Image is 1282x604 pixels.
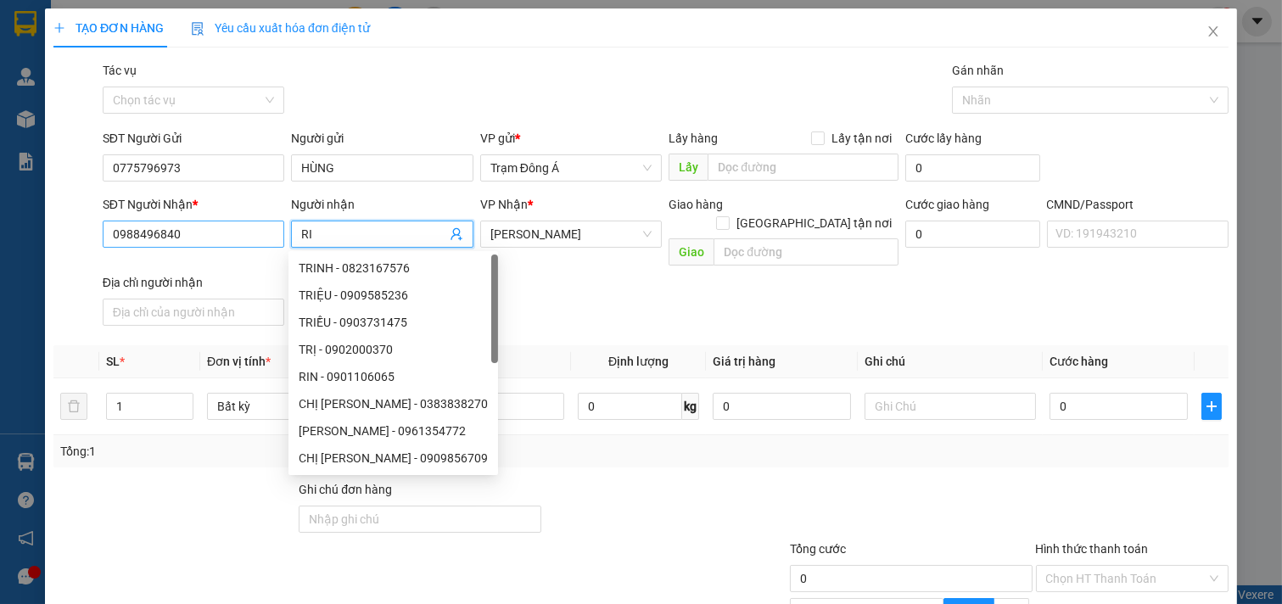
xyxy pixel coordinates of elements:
div: [PERSON_NAME] [132,14,313,35]
span: user-add [450,227,463,241]
th: Ghi chú [858,345,1044,378]
div: SĐT Người Gửi [103,129,285,148]
div: Người gửi [291,129,473,148]
span: Lấy [669,154,708,181]
span: SL [106,355,120,368]
div: TRIỆU - 0909585236 [299,286,488,305]
div: RIN - 0901106065 [288,363,498,390]
button: plus [1201,393,1222,420]
label: Tác vụ [103,64,137,77]
span: Giá trị hàng [713,355,775,368]
span: Lấy tận nơi [825,129,899,148]
div: Tổng: 1 [60,442,495,461]
input: Dọc đường [708,154,898,181]
span: Trạm Đông Á [490,155,652,181]
input: Cước lấy hàng [905,154,1040,182]
span: plus [1202,400,1221,413]
div: 30.000 [130,109,315,151]
div: TRIỀU - 0903731475 [299,313,488,332]
span: Đơn vị tính [207,355,271,368]
div: TRIỀU - 0903731475 [288,309,498,336]
button: Close [1190,8,1237,56]
span: plus [53,22,65,34]
div: CHỊ TRINH - 0909856709 [288,445,498,472]
input: Ghi chú đơn hàng [299,506,540,533]
div: CHỊ TRINH - 0383838270 [288,390,498,417]
div: Người nhận [291,195,473,214]
span: Gửi: [14,16,41,34]
div: TRINH - 0823167576 [288,254,498,282]
input: 0 [713,393,851,420]
label: Hình thức thanh toán [1036,542,1149,556]
input: Cước giao hàng [905,221,1040,248]
span: Bất kỳ [217,394,369,419]
span: Hồ Chí Minh [490,221,652,247]
div: Trạm Đông Á [14,14,120,55]
div: Địa chỉ người nhận [103,273,285,292]
span: kg [682,393,699,420]
label: Cước giao hàng [905,198,989,211]
div: SĐT Người Nhận [103,195,285,214]
span: Định lượng [608,355,669,368]
label: Gán nhãn [952,64,1004,77]
div: BRIAN - 0961354772 [288,417,498,445]
div: THANH [132,35,313,55]
div: CHỊ [PERSON_NAME] - 0909856709 [299,449,488,467]
div: TRỊ - 0902000370 [288,336,498,363]
img: icon [191,22,204,36]
span: Tổng cước [790,542,846,556]
span: Lấy hàng [669,131,718,145]
span: [GEOGRAPHIC_DATA] tận nơi [730,214,899,232]
span: VP Nhận [480,198,528,211]
span: close [1206,25,1220,38]
div: TRỊ - 0902000370 [299,340,488,359]
span: Nhận: [132,16,173,34]
label: Cước lấy hàng [905,131,982,145]
div: VP gửi [480,129,663,148]
button: delete [60,393,87,420]
span: TẠO ĐƠN HÀNG [53,21,164,35]
input: Ghi Chú [865,393,1037,420]
span: Cước hàng [1050,355,1108,368]
div: TRINH - 0823167576 [299,259,488,277]
span: Giao [669,238,714,266]
div: nhi [14,55,120,75]
span: Chưa [PERSON_NAME] : [130,109,249,149]
input: Dọc đường [714,238,898,266]
div: [PERSON_NAME] - 0961354772 [299,422,488,440]
div: CMND/Passport [1047,195,1229,214]
label: Ghi chú đơn hàng [299,483,392,496]
div: CHỊ [PERSON_NAME] - 0383838270 [299,394,488,413]
div: RIN - 0901106065 [299,367,488,386]
div: TRIỆU - 0909585236 [288,282,498,309]
input: Địa chỉ của người nhận [103,299,285,326]
span: Giao hàng [669,198,723,211]
span: Yêu cầu xuất hóa đơn điện tử [191,21,370,35]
